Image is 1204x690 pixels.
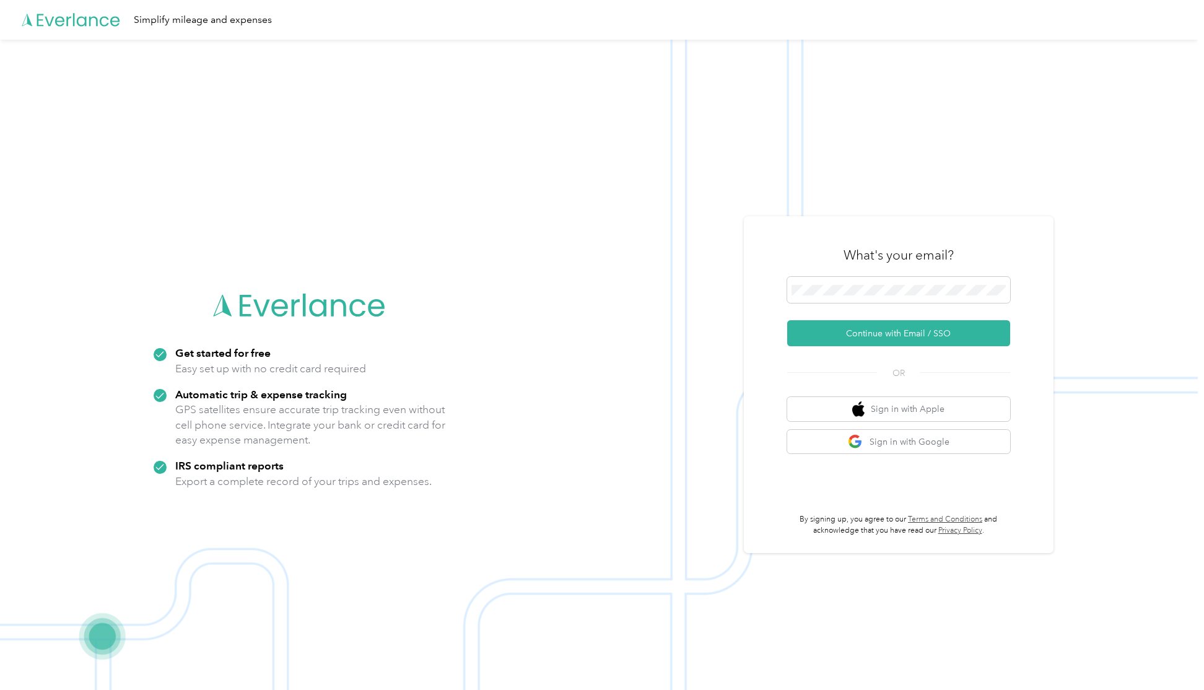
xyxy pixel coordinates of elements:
[852,401,865,417] img: apple logo
[175,402,446,448] p: GPS satellites ensure accurate trip tracking even without cell phone service. Integrate your bank...
[787,430,1010,454] button: google logoSign in with Google
[848,434,863,450] img: google logo
[787,320,1010,346] button: Continue with Email / SSO
[134,12,272,28] div: Simplify mileage and expenses
[175,361,366,377] p: Easy set up with no credit card required
[175,474,432,489] p: Export a complete record of your trips and expenses.
[877,367,920,380] span: OR
[787,397,1010,421] button: apple logoSign in with Apple
[844,247,954,264] h3: What's your email?
[175,388,347,401] strong: Automatic trip & expense tracking
[175,459,284,472] strong: IRS compliant reports
[1135,621,1204,690] iframe: Everlance-gr Chat Button Frame
[175,346,271,359] strong: Get started for free
[908,515,982,524] a: Terms and Conditions
[938,526,982,535] a: Privacy Policy
[787,514,1010,536] p: By signing up, you agree to our and acknowledge that you have read our .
